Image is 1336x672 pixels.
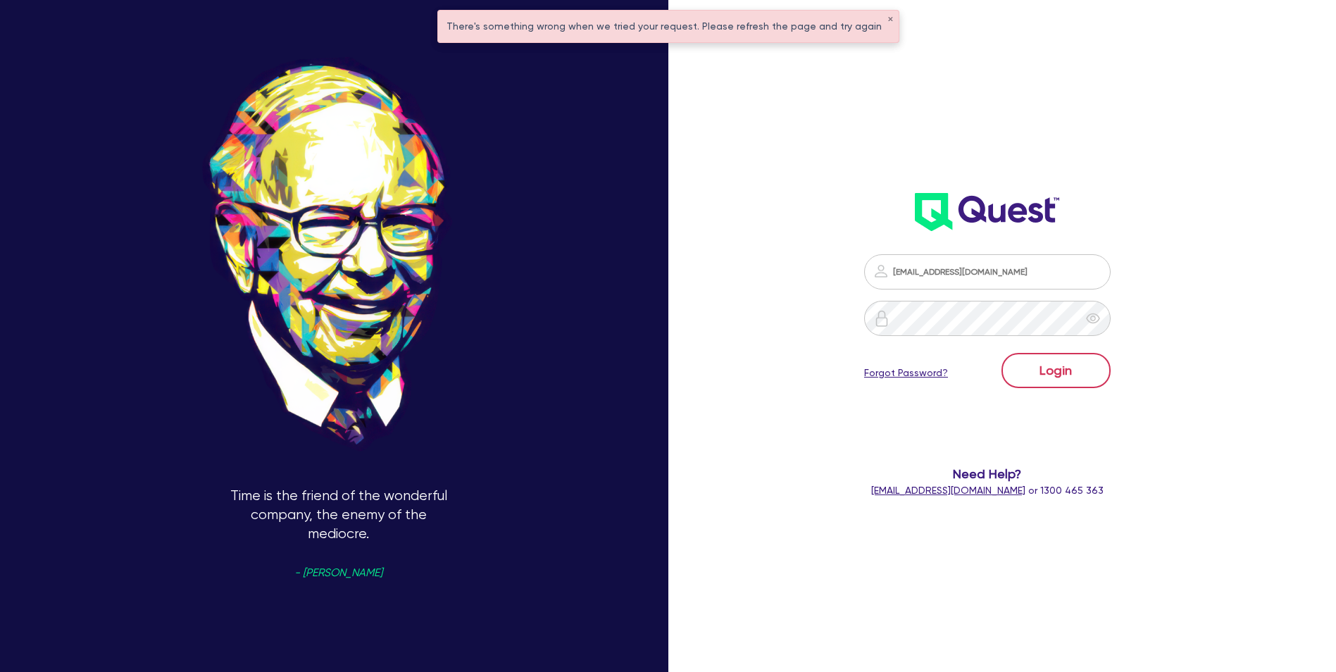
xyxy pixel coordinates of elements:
[864,254,1111,290] input: Email address
[887,16,893,23] button: ✕
[1001,353,1111,388] button: Login
[873,263,889,280] img: icon-password
[809,464,1166,483] span: Need Help?
[873,310,890,327] img: icon-password
[871,485,1104,496] span: or 1300 465 363
[438,11,899,42] div: There's something wrong when we tried your request. Please refresh the page and try again
[915,193,1059,231] img: wH2k97JdezQIQAAAABJRU5ErkJggg==
[864,366,948,380] a: Forgot Password?
[871,485,1025,496] a: [EMAIL_ADDRESS][DOMAIN_NAME]
[1086,311,1100,325] span: eye
[294,568,382,578] span: - [PERSON_NAME]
